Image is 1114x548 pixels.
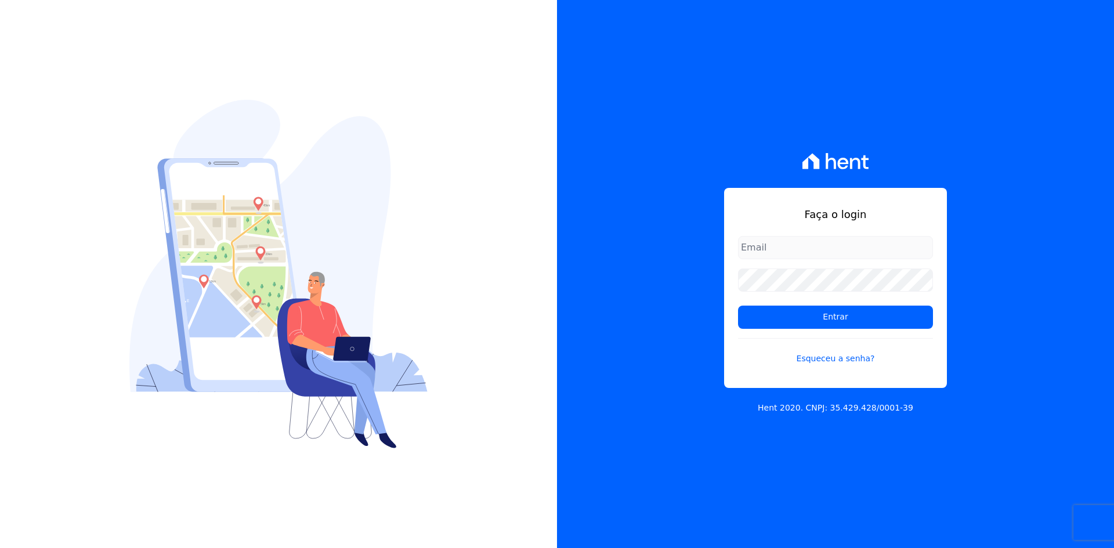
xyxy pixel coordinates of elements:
p: Hent 2020. CNPJ: 35.429.428/0001-39 [758,402,913,414]
input: Entrar [738,306,933,329]
img: Login [129,100,428,448]
a: Esqueceu a senha? [738,338,933,365]
h1: Faça o login [738,206,933,222]
input: Email [738,236,933,259]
